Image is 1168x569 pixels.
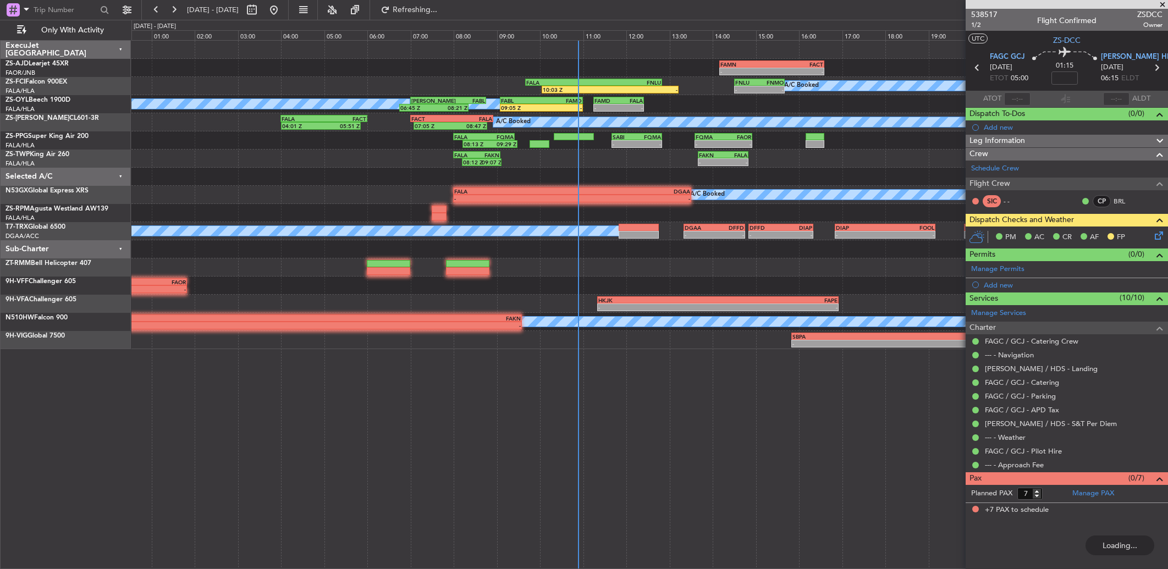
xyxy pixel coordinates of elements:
span: 538517 [971,9,998,20]
a: FAGC / GCJ - Catering [985,378,1059,387]
span: N53GX [5,187,28,194]
span: 01:15 [1056,60,1073,71]
a: Schedule Crew [971,163,1019,174]
span: 05:00 [1011,73,1028,84]
div: FQMA [484,134,514,140]
a: --- - Weather [985,433,1026,442]
span: PM [1005,232,1016,243]
span: (0/7) [1128,472,1144,484]
span: Flight Crew [969,178,1010,190]
a: BRL [1114,196,1138,206]
button: Only With Activity [12,21,119,39]
div: 09:07 Z [482,159,500,165]
span: ATOT [983,93,1001,104]
div: FALA [526,79,594,86]
a: ZS-[PERSON_NAME]CL601-3R [5,115,99,121]
div: 04:01 Z [282,123,321,129]
div: FAMD [594,97,619,104]
span: Dispatch Checks and Weather [969,214,1074,227]
div: - [613,141,637,147]
div: 13:00 [670,30,713,40]
a: Manage PAX [1072,488,1114,499]
div: 06:45 Z [400,104,434,111]
div: FAPE [718,297,837,303]
div: - [781,231,812,238]
div: 08:13 Z [464,141,490,147]
div: 16:00 [799,30,842,40]
div: 14:00 [713,30,756,40]
div: DIAP [781,224,812,231]
a: ZS-RPMAgusta Westland AW139 [5,206,108,212]
button: Refreshing... [376,1,442,19]
span: Owner [1137,20,1163,30]
div: SBGL [58,315,289,322]
div: - [454,195,572,202]
div: FALA [723,152,747,158]
div: FALA [619,97,643,104]
a: 9H-VIGGlobal 7500 [5,333,65,339]
div: DGAA [572,188,690,195]
div: FALA [454,152,477,158]
div: A/C Booked [690,186,725,203]
div: - [610,86,678,93]
a: FALA/HLA [5,141,35,150]
div: SBPA [792,333,988,340]
a: --- - Navigation [985,350,1034,360]
span: T7-TRX [5,224,28,230]
a: DGAA/ACC [5,232,39,240]
button: UTC [968,34,988,43]
div: - [750,231,781,238]
div: - [723,159,747,165]
div: 07:05 Z [415,123,450,129]
span: Refreshing... [392,6,438,14]
span: FAGC GCJ [990,52,1025,63]
a: FAGC / GCJ - APD Tax [985,405,1059,415]
div: - - [1004,196,1028,206]
div: 05:51 Z [321,123,360,129]
div: Loading... [1086,535,1154,555]
div: - [598,304,718,311]
div: HKJK [598,297,718,303]
span: (0/0) [1128,108,1144,119]
a: FALA/HLA [5,214,35,222]
div: 08:12 Z [463,159,482,165]
div: SIC [983,195,1001,207]
div: FALA [454,188,572,195]
div: FQMA [637,134,661,140]
span: Leg Information [969,135,1025,147]
span: ELDT [1121,73,1139,84]
div: - [685,231,714,238]
div: FALA [454,134,484,140]
div: 01:00 [152,30,195,40]
div: DFFD [750,224,781,231]
div: FALA [282,115,324,122]
div: FNLU [594,79,662,86]
div: - [723,141,751,147]
a: Manage Permits [971,264,1024,275]
div: 09:00 [497,30,541,40]
span: Only With Activity [29,26,116,34]
div: - [594,104,619,111]
span: Charter [969,322,996,334]
div: FAKN [290,315,521,322]
div: 19:00 [929,30,972,40]
a: FAGC / GCJ - Parking [985,391,1056,401]
div: A/C Booked [784,78,819,94]
div: Add new [984,123,1163,132]
a: [PERSON_NAME] / HDS - S&T Per Diem [985,419,1117,428]
div: 10:00 [540,30,583,40]
div: FAKN [477,152,499,158]
a: ZS-OYLBeech 1900D [5,97,70,103]
span: Pax [969,472,982,485]
div: FNLU [735,79,759,86]
div: FAKN [699,152,723,158]
span: 9H-VFF [5,278,29,285]
div: [DATE] - [DATE] [134,22,176,31]
div: 15:00 [756,30,800,40]
div: - [759,86,784,93]
div: - [699,159,723,165]
div: FQMA [696,134,724,140]
span: ZT-RMM [5,260,31,267]
div: - [696,141,724,147]
div: - [542,104,582,111]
